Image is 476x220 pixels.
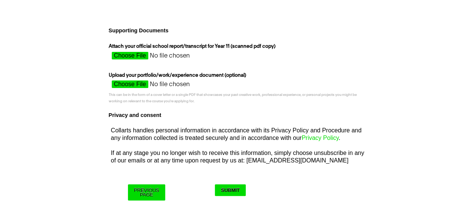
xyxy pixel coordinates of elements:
h4: Supporting Documents [106,25,371,36]
input: Submit [215,184,246,196]
span: If at any stage you no longer wish to receive this information, simply choose unsubscribe in any ... [111,150,364,164]
span: This can be in the form of a cover letter or a single PDF that showcases your past creative work,... [109,93,357,103]
span: Collarts handles personal information in accordance with its Privacy Policy and Procedure and any... [111,127,362,141]
input: Attach your official school report/transcript for Year 11 (scanned pdf copy) [109,52,243,63]
a: Privacy Policy [301,135,338,141]
label: Upload your portfolio/work/experience document (optional) [109,72,248,81]
b: Privacy and consent [109,112,161,118]
input: Upload your portfolio/work/experience document (optional) [109,80,243,92]
label: Attach your official school report/transcript for Year 11 (scanned pdf copy) [109,43,277,52]
input: Previous Page [128,184,165,200]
